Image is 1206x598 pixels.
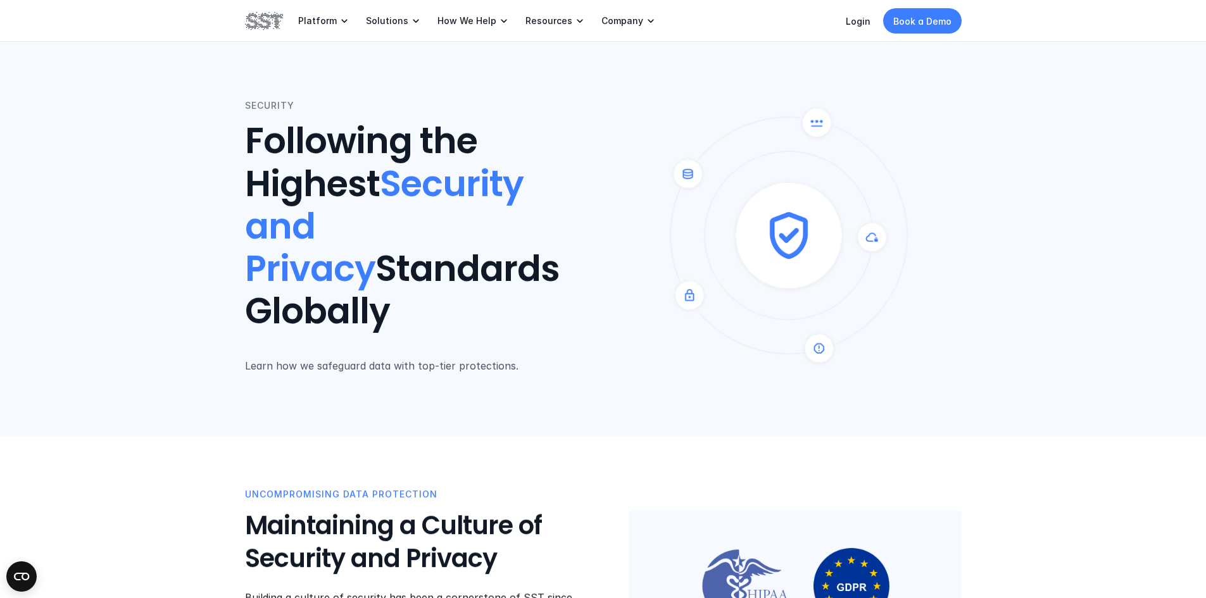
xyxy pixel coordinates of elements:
[525,15,572,27] p: Resources
[601,15,643,27] p: Company
[245,159,531,294] span: Security and Privacy
[298,15,337,27] p: Platform
[245,10,283,32] img: SST logo
[657,104,920,368] img: Icons depicting a web of security components
[366,15,408,27] p: Solutions
[846,16,870,27] a: Login
[245,358,591,373] p: Learn how we safeguard data with top-tier protections.
[883,8,962,34] a: Book a Demo
[245,120,591,333] h1: Following the Highest Standards Globally
[437,15,496,27] p: How We Help
[245,99,294,113] p: Security
[245,509,578,575] h3: Maintaining a Culture of Security and Privacy
[245,487,437,501] p: Uncompromising Data Protection
[893,15,952,28] p: Book a Demo
[6,561,37,592] button: Open CMP widget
